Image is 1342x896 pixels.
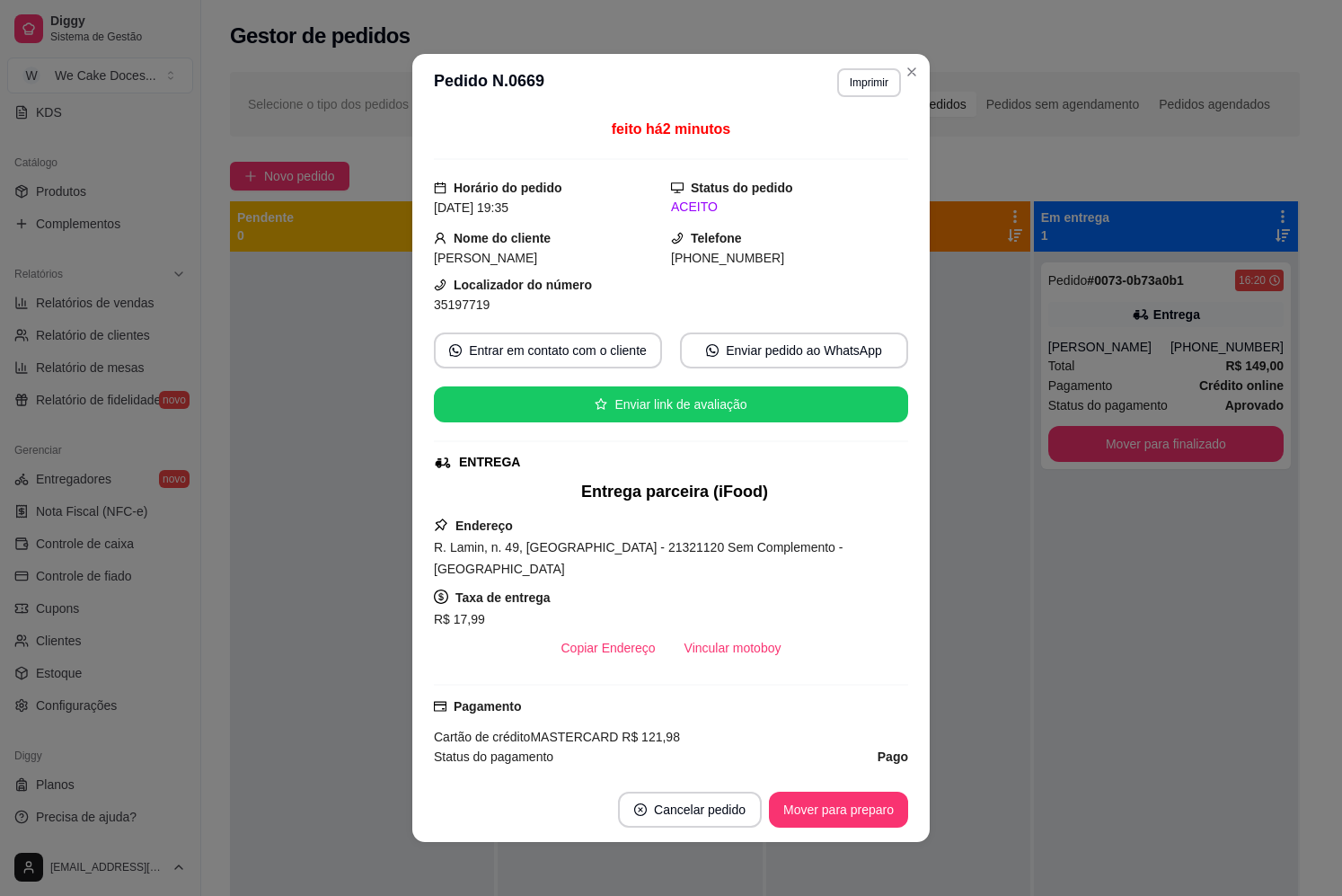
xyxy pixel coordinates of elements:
[670,630,796,666] button: Vincular motoboy
[547,630,670,666] button: Copiar Endereço
[434,232,446,244] span: user
[434,182,446,194] span: calendar
[671,232,684,244] span: phone
[434,612,485,626] span: R$ 17,99
[634,803,647,816] span: close-circle
[434,747,553,767] span: Status do pagamento
[434,386,908,422] button: starEnviar link de avaliação
[618,792,762,828] button: close-circleCancelar pedido
[897,58,926,86] button: Close
[680,333,908,368] button: whats-appEnviar pedido ao WhatsApp
[691,181,793,195] strong: Status do pedido
[671,182,684,194] span: desktop
[454,231,551,245] strong: Nome do cliente
[706,344,719,357] span: whats-app
[449,344,462,357] span: whats-app
[434,297,490,312] span: 35197719
[434,279,446,291] span: phone
[618,730,680,744] span: R$ 121,98
[878,750,908,764] strong: Pago
[434,333,662,368] button: whats-appEntrar em contato com o cliente
[595,398,607,411] span: star
[434,68,544,97] h3: Pedido N. 0669
[441,479,908,504] div: Entrega parceira (iFood)
[671,251,784,265] span: [PHONE_NUMBER]
[454,699,521,714] strong: Pagamento
[434,540,843,576] span: R. Lamin, n. 49, [GEOGRAPHIC_DATA] - 21321120 Sem Complemento - [GEOGRAPHIC_DATA]
[612,121,730,137] span: feito há 2 minutos
[837,68,901,97] button: Imprimir
[455,590,551,605] strong: Taxa de entrega
[434,200,508,215] span: [DATE] 19:35
[434,251,537,265] span: [PERSON_NAME]
[434,518,448,532] span: pushpin
[671,198,908,217] div: ACEITO
[459,453,520,472] div: ENTREGA
[455,519,513,533] strong: Endereço
[769,792,908,828] button: Mover para preparo
[434,590,448,604] span: dollar
[434,730,618,744] span: Cartão de crédito MASTERCARD
[434,700,446,713] span: credit-card
[454,181,562,195] strong: Horário do pedido
[691,231,742,245] strong: Telefone
[454,278,592,292] strong: Localizador do número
